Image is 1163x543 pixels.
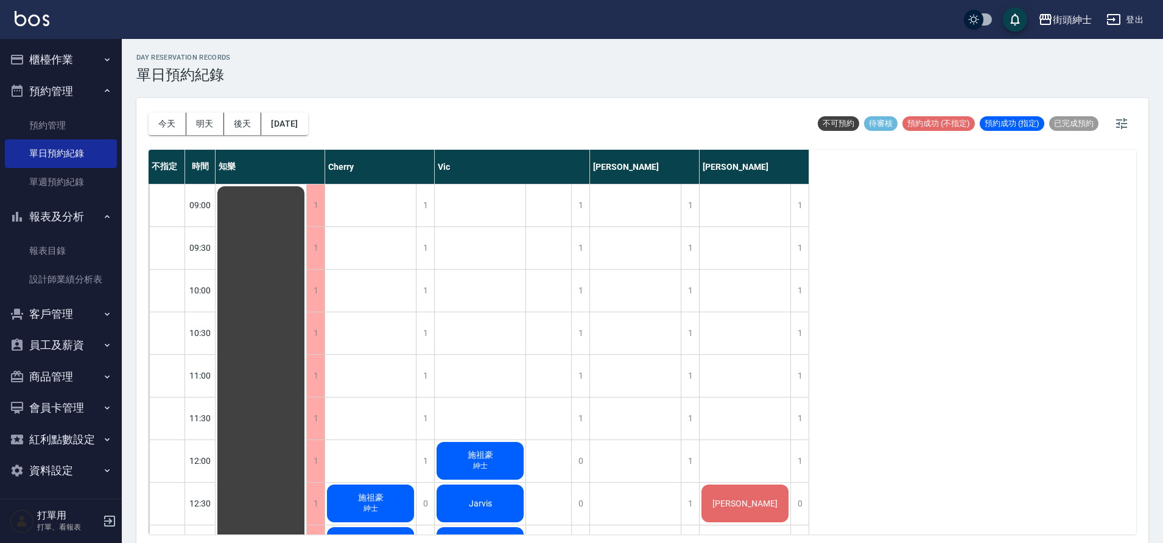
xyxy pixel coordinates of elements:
div: 1 [571,355,589,397]
img: Person [10,509,34,533]
div: 1 [306,483,325,525]
div: 1 [790,440,809,482]
div: 11:00 [185,354,216,397]
h2: day Reservation records [136,54,231,61]
div: 12:00 [185,440,216,482]
div: 1 [416,227,434,269]
button: 後天 [224,113,262,135]
div: 1 [571,184,589,226]
a: 單週預約紀錄 [5,168,117,196]
div: 1 [416,184,434,226]
div: 1 [681,440,699,482]
div: 1 [790,227,809,269]
div: 0 [416,483,434,525]
span: 預約成功 (不指定) [902,118,975,129]
button: 預約管理 [5,75,117,107]
div: 1 [571,227,589,269]
div: 1 [681,227,699,269]
div: 1 [416,398,434,440]
a: 設計師業績分析表 [5,265,117,293]
div: 1 [681,270,699,312]
div: 1 [306,270,325,312]
button: 紅利點數設定 [5,424,117,455]
div: 1 [306,355,325,397]
button: 會員卡管理 [5,392,117,424]
div: 1 [416,312,434,354]
span: 待審核 [864,118,898,129]
button: 報表及分析 [5,201,117,233]
div: 知樂 [216,150,325,184]
div: 0 [790,483,809,525]
button: 今天 [149,113,186,135]
span: 紳士 [471,461,490,471]
div: 時間 [185,150,216,184]
div: 1 [571,398,589,440]
span: 紳士 [361,503,381,514]
button: 街頭紳士 [1033,7,1097,32]
span: 不可預約 [818,118,859,129]
div: 1 [416,270,434,312]
div: Cherry [325,150,435,184]
div: 1 [790,398,809,440]
div: 街頭紳士 [1053,12,1092,27]
a: 單日預約紀錄 [5,139,117,167]
div: 1 [681,312,699,354]
h5: 打單用 [37,510,99,522]
div: 1 [790,312,809,354]
div: 0 [571,483,589,525]
button: 明天 [186,113,224,135]
div: [PERSON_NAME] [590,150,700,184]
span: Jarvis [466,499,494,508]
div: 1 [306,440,325,482]
button: 商品管理 [5,361,117,393]
div: 11:30 [185,397,216,440]
img: Logo [15,11,49,26]
button: 客戶管理 [5,298,117,330]
button: [DATE] [261,113,307,135]
p: 打單、看報表 [37,522,99,533]
div: 10:30 [185,312,216,354]
a: 報表目錄 [5,237,117,265]
span: [PERSON_NAME] [710,499,780,508]
h3: 單日預約紀錄 [136,66,231,83]
div: 1 [306,398,325,440]
div: 1 [416,355,434,397]
div: 1 [571,312,589,354]
button: 員工及薪資 [5,329,117,361]
div: 1 [306,184,325,226]
div: 1 [416,440,434,482]
div: 0 [571,440,589,482]
button: 資料設定 [5,455,117,486]
button: save [1003,7,1027,32]
div: 1 [681,355,699,397]
div: 1 [681,398,699,440]
div: 09:30 [185,226,216,269]
span: 預約成功 (指定) [980,118,1044,129]
button: 登出 [1102,9,1148,31]
div: 1 [790,270,809,312]
div: [PERSON_NAME] [700,150,809,184]
span: 施祖豪 [356,492,386,503]
div: 10:00 [185,269,216,312]
span: 已完成預約 [1049,118,1098,129]
a: 預約管理 [5,111,117,139]
div: 1 [681,483,699,525]
div: 1 [306,312,325,354]
div: 1 [790,184,809,226]
div: 1 [681,184,699,226]
div: 09:00 [185,184,216,226]
div: 1 [790,355,809,397]
span: 施祖豪 [465,450,496,461]
div: 1 [306,227,325,269]
div: Vic [435,150,590,184]
div: 12:30 [185,482,216,525]
button: 櫃檯作業 [5,44,117,75]
div: 不指定 [149,150,185,184]
div: 1 [571,270,589,312]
